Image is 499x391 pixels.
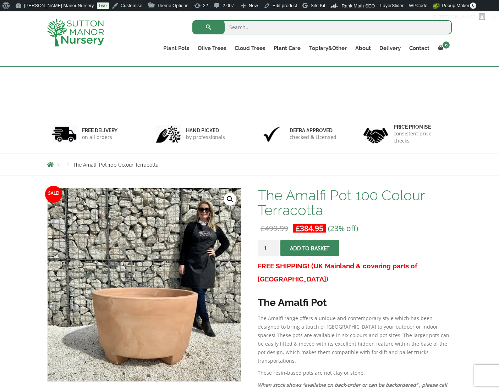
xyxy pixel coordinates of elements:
span: Sale! [45,186,62,203]
span: [PERSON_NAME] [439,14,477,19]
a: Olive Trees [193,43,230,53]
a: View full-screen image gallery [224,193,236,206]
p: consistent price checks [394,130,448,144]
input: Product quantity [258,240,279,256]
img: 4.jpg [363,123,388,145]
input: Search... [192,20,452,34]
h3: FREE SHIPPING! (UK Mainland & covering parts of [GEOGRAPHIC_DATA]) [258,259,452,286]
bdi: 499.99 [261,223,288,233]
img: 1.jpg [52,125,77,143]
a: Delivery [375,43,405,53]
p: by professionals [186,134,225,141]
bdi: 384.95 [296,223,323,233]
a: Plant Pots [159,43,193,53]
span: Rank Math SEO [341,3,375,9]
a: Plant Care [269,43,305,53]
p: checked & Licensed [290,134,336,141]
span: (23% off) [328,223,358,233]
a: Topiary&Other [305,43,351,53]
p: These resin-based pots are not clay or stone. [258,369,452,377]
img: logo [47,18,104,46]
nav: Breadcrumbs [47,162,452,167]
button: Add to basket [280,240,339,256]
strong: The Amalfi Pot [258,297,327,308]
a: About [351,43,375,53]
h6: hand picked [186,127,225,134]
p: The Amalfi range offers a unique and contemporary style which has been designed to bring a touch ... [258,314,452,365]
span: 0 [443,41,450,49]
h1: The Amalfi Pot 100 Colour Terracotta [258,188,452,218]
h6: FREE DELIVERY [82,127,117,134]
span: Site Kit [311,3,325,8]
a: Hi, [431,11,488,23]
span: £ [296,223,300,233]
h6: Price promise [394,124,448,130]
img: 2.jpg [156,125,181,143]
span: 0 [470,2,476,9]
a: Live [97,2,109,9]
h6: Defra approved [290,127,336,134]
a: 0 [434,43,452,53]
img: 3.jpg [259,125,284,143]
img: The Amalfi Pot 100 Colour Terracotta - 27CD5E60 DA1C 4BF4 81CD F47F48880B3B scaled [48,188,241,381]
a: Contact [405,43,434,53]
span: £ [261,223,265,233]
span: The Amalfi Pot 100 Colour Terracotta [73,162,159,168]
a: Cloud Trees [230,43,269,53]
p: on all orders [82,134,117,141]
